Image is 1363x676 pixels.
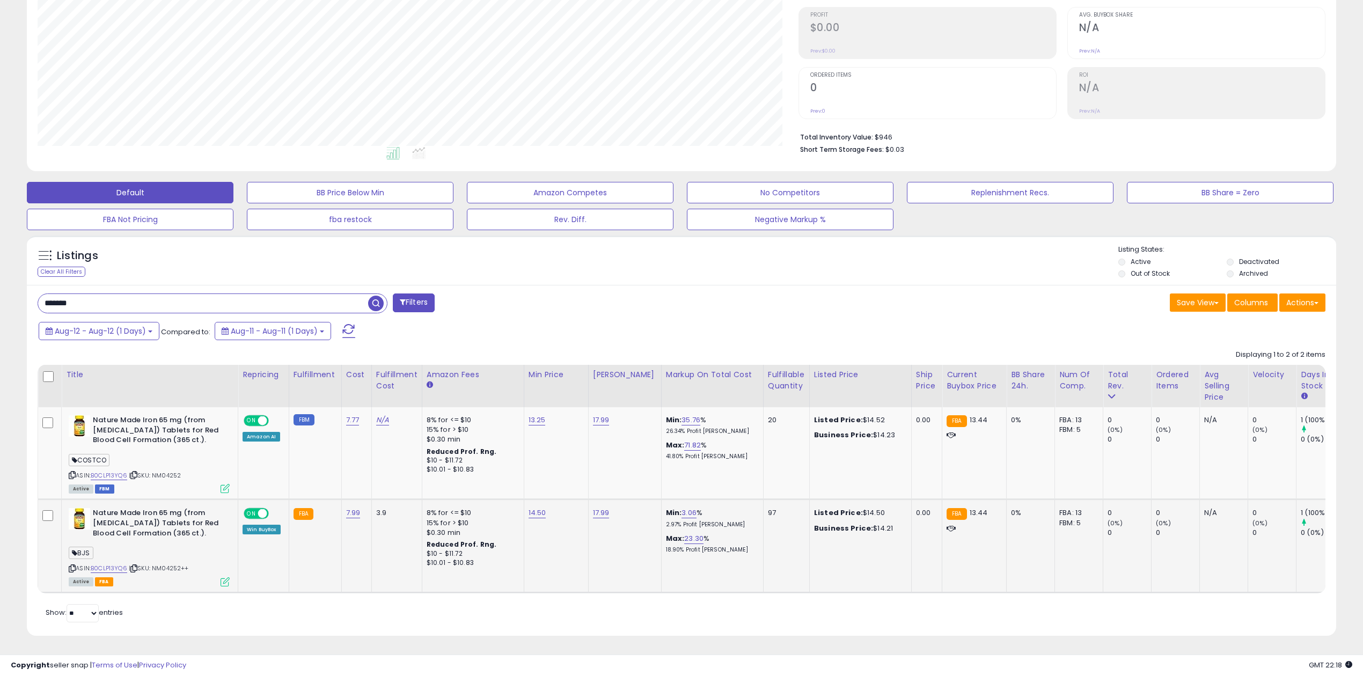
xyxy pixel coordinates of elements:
span: All listings currently available for purchase on Amazon [69,577,93,586]
div: 15% for > $10 [427,518,516,528]
div: 0% [1011,415,1046,425]
div: N/A [1204,508,1240,518]
h2: N/A [1079,82,1325,96]
div: Avg Selling Price [1204,369,1243,403]
div: FBA: 13 [1059,415,1095,425]
span: | SKU: NM04252++ [129,564,189,572]
small: Amazon Fees. [427,380,433,390]
b: Business Price: [814,430,873,440]
div: Amazon Fees [427,369,519,380]
small: FBA [294,508,313,520]
b: Min: [666,508,682,518]
span: 13.44 [970,415,988,425]
div: Fulfillment Cost [376,369,417,392]
button: Negative Markup % [687,209,893,230]
div: 0 [1156,508,1199,518]
p: Listing States: [1118,245,1336,255]
a: 7.99 [346,508,361,518]
div: 0 [1252,415,1296,425]
button: No Competitors [687,182,893,203]
a: B0CLP13YQ6 [91,471,127,480]
a: B0CLP13YQ6 [91,564,127,573]
span: Avg. Buybox Share [1079,12,1325,18]
div: 0 [1156,435,1199,444]
label: Out of Stock [1131,269,1170,278]
div: FBM: 5 [1059,518,1095,528]
div: 0 [1108,508,1151,518]
div: 0 [1252,528,1296,538]
button: Rev. Diff. [467,209,673,230]
div: 3.9 [376,508,414,518]
div: 8% for <= $10 [427,415,516,425]
a: 17.99 [593,415,610,425]
div: Min Price [529,369,584,380]
small: FBA [947,415,966,427]
span: All listings currently available for purchase on Amazon [69,484,93,494]
button: BB Share = Zero [1127,182,1333,203]
div: $14.52 [814,415,903,425]
div: 0% [1011,508,1046,518]
img: 41HJFNPgXAL._SL40_.jpg [69,508,90,530]
div: Win BuyBox [243,525,281,534]
button: Amazon Competes [467,182,673,203]
b: Business Price: [814,523,873,533]
div: Cost [346,369,367,380]
div: [PERSON_NAME] [593,369,657,380]
img: 41HJFNPgXAL._SL40_.jpg [69,415,90,437]
span: FBM [95,484,114,494]
div: 0 [1108,435,1151,444]
small: Days In Stock. [1301,392,1307,401]
b: Listed Price: [814,415,863,425]
span: Ordered Items [810,72,1056,78]
div: $10 - $11.72 [427,456,516,465]
button: fba restock [247,209,453,230]
div: 0 [1252,435,1296,444]
small: (0%) [1252,519,1267,527]
span: 2025-08-13 22:18 GMT [1309,660,1352,670]
div: Displaying 1 to 2 of 2 items [1236,350,1325,360]
div: Markup on Total Cost [666,369,759,380]
div: $14.23 [814,430,903,440]
span: FBA [95,577,113,586]
li: $946 [800,130,1318,143]
div: Total Rev. [1108,369,1147,392]
span: Columns [1234,297,1268,308]
div: 0 [1156,415,1199,425]
div: Fulfillable Quantity [768,369,805,392]
small: (0%) [1156,519,1171,527]
small: FBA [947,508,966,520]
div: Velocity [1252,369,1292,380]
a: Privacy Policy [139,660,186,670]
button: Columns [1227,293,1278,312]
div: 0 (0%) [1301,435,1344,444]
div: ASIN: [69,415,230,492]
button: Aug-12 - Aug-12 (1 Days) [39,322,159,340]
div: % [666,415,755,435]
span: ON [245,509,258,518]
small: Prev: $0.00 [810,48,836,54]
button: Save View [1170,293,1226,312]
div: $0.30 min [427,528,516,538]
small: Prev: N/A [1079,108,1100,114]
b: Listed Price: [814,508,863,518]
strong: Copyright [11,660,50,670]
th: The percentage added to the cost of goods (COGS) that forms the calculator for Min & Max prices. [661,365,763,407]
a: 7.77 [346,415,360,425]
div: Amazon AI [243,432,280,442]
div: 0 [1108,415,1151,425]
b: Total Inventory Value: [800,133,873,142]
div: BB Share 24h. [1011,369,1050,392]
button: Filters [393,293,435,312]
a: 13.25 [529,415,546,425]
b: Max: [666,440,685,450]
a: 17.99 [593,508,610,518]
p: 26.34% Profit [PERSON_NAME] [666,428,755,435]
button: Actions [1279,293,1325,312]
div: Ship Price [916,369,937,392]
div: Num of Comp. [1059,369,1098,392]
h2: N/A [1079,21,1325,36]
div: 0.00 [916,415,934,425]
div: % [666,508,755,528]
div: Listed Price [814,369,907,380]
a: N/A [376,415,389,425]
